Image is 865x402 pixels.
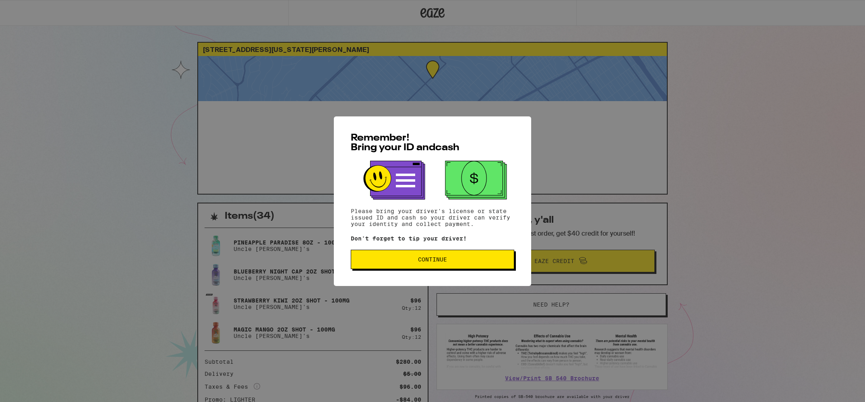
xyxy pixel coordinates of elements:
[351,250,514,269] button: Continue
[351,133,459,153] span: Remember! Bring your ID and cash
[351,208,514,227] p: Please bring your driver's license or state issued ID and cash so your driver can verify your ide...
[813,378,857,398] iframe: Opens a widget where you can find more information
[351,235,514,242] p: Don't forget to tip your driver!
[418,257,447,262] span: Continue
